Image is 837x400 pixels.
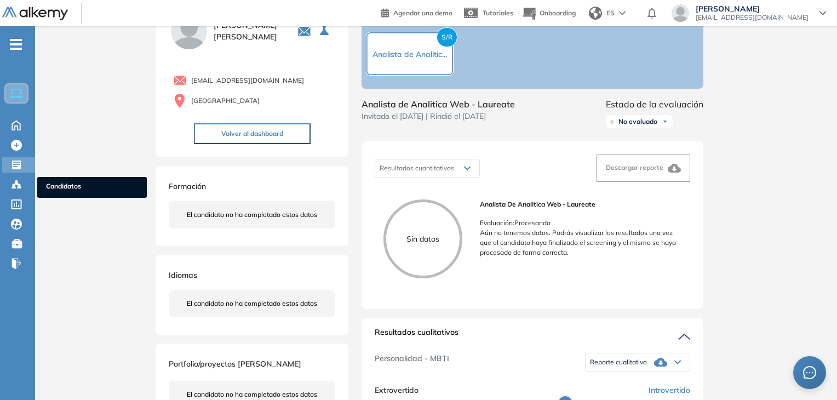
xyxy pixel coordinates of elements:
[803,366,816,379] span: message
[619,11,626,15] img: arrow
[169,270,197,280] span: Idiomas
[362,98,515,111] span: Analista de Analitica Web - Laureate
[375,353,449,372] span: Personalidad - MBTI
[169,359,301,369] span: Portfolio/proyectos [PERSON_NAME]
[2,7,68,21] img: Logo
[214,20,284,43] span: [PERSON_NAME] [PERSON_NAME]
[606,98,703,111] span: Estado de la evaluación
[380,164,454,172] span: Resultados cuantitativos
[589,7,602,20] img: world
[375,385,418,396] span: Extrovertido
[194,123,311,144] button: Volver al dashboard
[10,43,22,45] i: -
[362,111,515,122] span: Invitado el [DATE] | Rindió el [DATE]
[649,385,690,396] span: Introvertido
[169,11,209,52] img: PROFILE_MENU_LOGO_USER
[618,117,657,126] span: No evaluado
[437,27,457,47] span: S/R
[590,358,647,367] span: Reporte cualitativo
[522,2,576,25] button: Onboarding
[662,118,668,125] img: Ícono de flecha
[480,199,681,209] span: Analista de Analitica Web - Laureate
[46,181,138,193] span: Candidatos
[606,8,615,18] span: ES
[696,4,809,13] span: [PERSON_NAME]
[480,218,681,228] p: Evaluación : Procesando
[606,163,663,172] span: Descargar reporte
[169,181,206,191] span: Formación
[316,21,335,41] button: Seleccione la evaluación activa
[480,228,681,258] p: Aún no tenemos datos. Podrás visualizar los resultados una vez que el candidato haya finalizado e...
[393,9,452,17] span: Agendar una demo
[372,49,447,59] span: Analista de Analitic...
[191,76,304,85] span: [EMAIL_ADDRESS][DOMAIN_NAME]
[483,9,513,17] span: Tutoriales
[375,327,458,344] span: Resultados cualitativos
[381,5,452,19] a: Agendar una demo
[187,299,317,308] span: El candidato no ha completado estos datos
[597,155,690,182] button: Descargar reporte
[187,390,317,399] span: El candidato no ha completado estos datos
[540,9,576,17] span: Onboarding
[696,13,809,22] span: [EMAIL_ADDRESS][DOMAIN_NAME]
[386,233,460,245] p: Sin datos
[187,210,317,220] span: El candidato no ha completado estos datos
[191,96,260,106] span: [GEOGRAPHIC_DATA]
